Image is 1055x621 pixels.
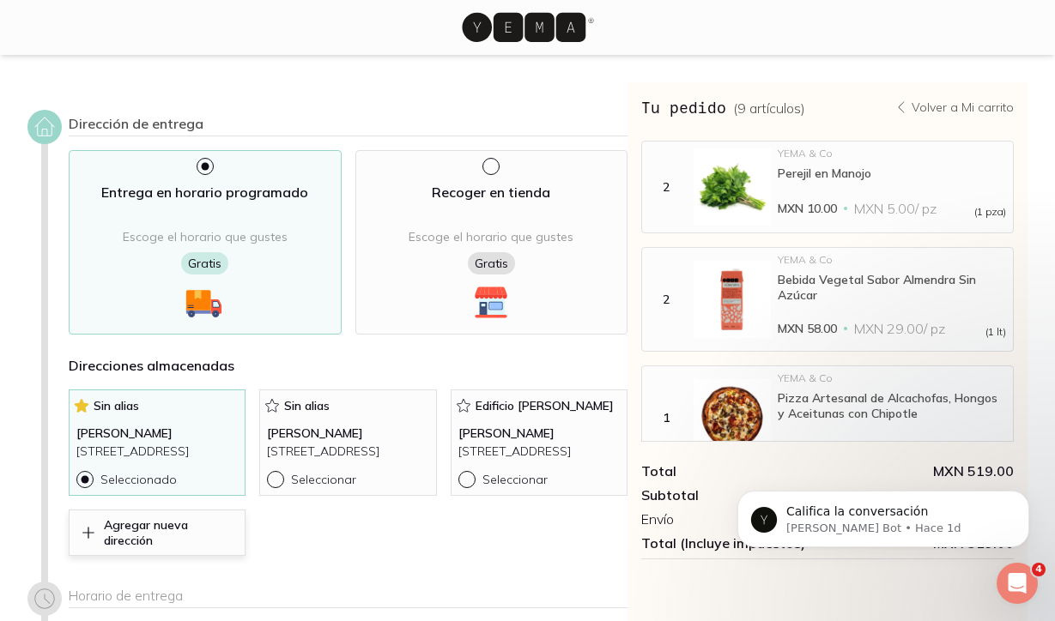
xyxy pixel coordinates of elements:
span: MXN 149.00 [778,438,844,455]
img: Perejil en Manojo [694,148,771,226]
div: Dirección de entrega [69,115,628,136]
a: Volver a Mi carrito [894,99,1014,115]
div: YEMA & Co [778,255,1006,265]
span: MXN 5.00 / pz [854,200,937,217]
p: [STREET_ADDRESS] [76,443,238,461]
p: Edificio [PERSON_NAME] [458,397,620,414]
p: Seleccionar [291,472,356,487]
img: Pizza Artesanal de Alcachofas, Hongos y Aceitunas con Chipotle [694,379,771,456]
img: Bebida Vegetal Sabor Almendra Sin Azúcar [694,261,771,338]
span: (1 lt) [985,327,1006,337]
span: ( 9 artículos ) [733,99,805,117]
p: Volver a Mi carrito [912,99,1014,115]
div: Horario de entrega [69,587,628,608]
span: Gratis [181,252,228,274]
p: Recoger en tienda [432,182,550,202]
div: Bebida Vegetal Sabor Almendra Sin Azúcar [778,272,1006,303]
p: [STREET_ADDRESS] [267,443,428,461]
span: MXN 58.00 [778,320,837,337]
div: Subtotal [641,486,828,503]
h4: Direcciones almacenadas [69,355,628,376]
span: MXN 149.00 / pz [861,438,961,455]
span: 4 [1032,563,1046,576]
span: Sin alias [94,398,139,413]
p: Entrega en horario programado [101,182,308,202]
p: [PERSON_NAME] [458,425,620,443]
span: Sin alias [284,398,330,413]
div: 2 [646,292,687,307]
p: [PERSON_NAME] [76,425,238,443]
p: Agregar nueva dirección [104,517,238,548]
span: MXN 29.00 / pz [854,320,945,337]
iframe: Intercom live chat [997,563,1038,604]
div: Perejil en Manojo [778,166,1006,181]
span: Escoge el horario que gustes [409,229,573,245]
span: MXN 10.00 [778,200,837,217]
div: 2 [646,179,687,195]
p: Seleccionado [100,472,177,487]
div: YEMA & Co [778,373,1006,383]
h3: Tu pedido [641,96,805,118]
p: Seleccionar [482,472,548,487]
div: Total (Incluye impuestos) [641,534,828,552]
div: Pizza Artesanal de Alcachofas, Hongos y Aceitunas con Chipotle [778,390,1006,421]
span: (1 pza) [974,207,1006,217]
div: Envío [641,510,828,528]
p: [STREET_ADDRESS] [458,443,620,461]
div: YEMA & Co [778,148,1006,159]
span: Escoge el horario que gustes [123,229,288,245]
div: 1 [646,410,687,425]
iframe: Intercom notifications mensaje [712,455,1055,575]
span: Gratis [468,252,515,274]
div: Total [641,462,828,479]
p: [PERSON_NAME] [267,425,428,443]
